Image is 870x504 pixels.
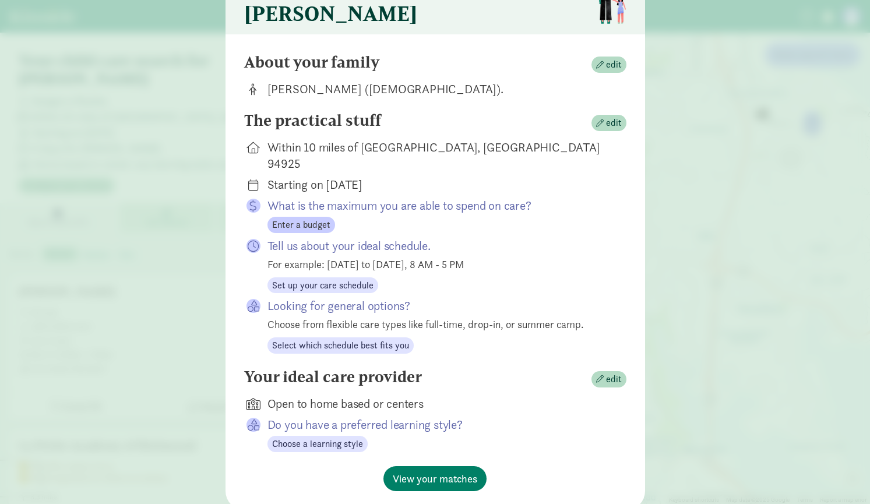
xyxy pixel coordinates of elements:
[383,466,487,491] button: View your matches
[267,396,608,412] div: Open to home based or centers
[591,371,626,387] button: edit
[267,198,608,214] p: What is the maximum you are able to spend on care?
[267,139,608,172] div: Within 10 miles of [GEOGRAPHIC_DATA], [GEOGRAPHIC_DATA] 94925
[591,57,626,73] button: edit
[272,218,330,232] span: Enter a budget
[267,316,608,332] div: Choose from flexible care types like full-time, drop-in, or summer camp.
[272,437,363,451] span: Choose a learning style
[267,337,414,354] button: Select which schedule best fits you
[267,177,608,193] div: Starting on [DATE]
[244,53,380,72] h4: About your family
[606,372,622,386] span: edit
[606,58,622,72] span: edit
[267,217,335,233] button: Enter a budget
[272,279,374,292] span: Set up your care schedule
[267,238,608,254] p: Tell us about your ideal schedule.
[606,116,622,130] span: edit
[267,436,368,452] button: Choose a learning style
[267,417,608,433] p: Do you have a preferred learning style?
[267,256,608,272] div: For example: [DATE] to [DATE], 8 AM - 5 PM
[267,81,608,97] div: [PERSON_NAME] ([DEMOGRAPHIC_DATA]).
[267,298,608,314] p: Looking for general options?
[244,111,381,130] h4: The practical stuff
[272,339,409,353] span: Select which schedule best fits you
[591,115,626,131] button: edit
[267,277,378,294] button: Set up your care schedule
[244,368,422,386] h4: Your ideal care provider
[393,471,477,487] span: View your matches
